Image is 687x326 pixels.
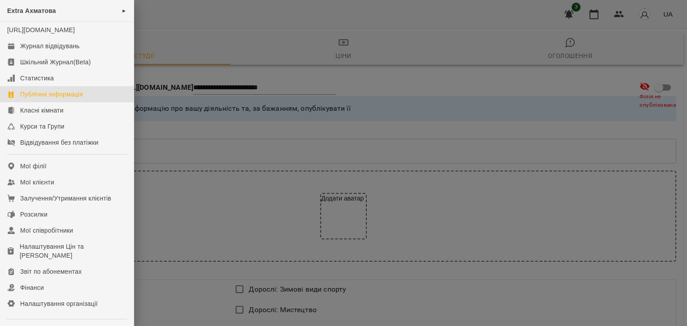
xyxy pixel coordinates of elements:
div: Курси та Групи [20,122,64,131]
div: Мої співробітники [20,226,73,235]
span: Extra Ахматова [7,7,56,14]
div: Мої клієнти [20,178,54,187]
div: Налаштування Цін та [PERSON_NAME] [20,242,127,260]
div: Відвідування без платіжки [20,138,98,147]
div: Шкільний Журнал(Beta) [20,58,91,67]
div: Статистика [20,74,54,83]
div: Звіт по абонементах [20,267,82,276]
div: Мої філії [20,162,47,171]
div: Залучення/Утримання клієнтів [20,194,111,203]
a: [URL][DOMAIN_NAME] [7,26,75,33]
div: Налаштування організації [20,299,98,308]
div: Класні кімнати [20,106,64,115]
span: ► [122,7,127,14]
div: Розсилки [20,210,47,219]
div: Публічна інформація [20,90,83,99]
div: Журнал відвідувань [20,42,80,50]
div: Фінанси [20,283,44,292]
